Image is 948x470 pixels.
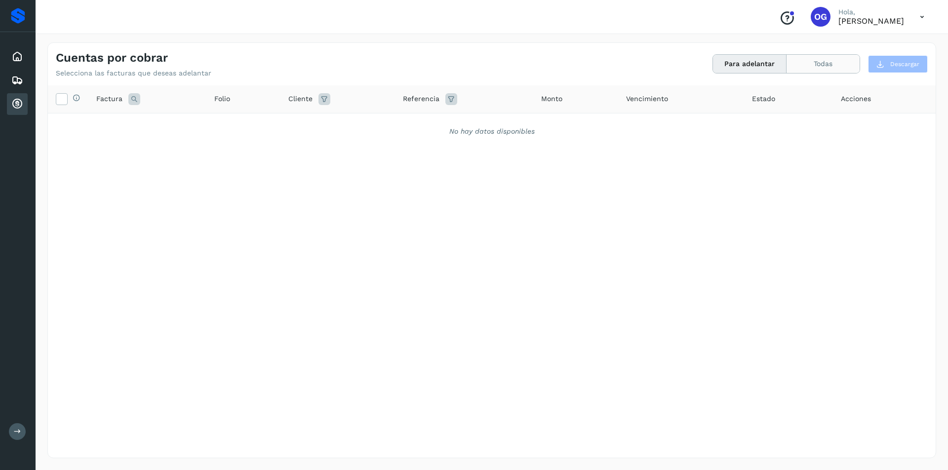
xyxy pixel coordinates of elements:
span: Vencimiento [626,94,668,104]
span: Referencia [403,94,439,104]
div: No hay datos disponibles [61,126,923,137]
span: Folio [214,94,230,104]
p: Hola, [838,8,904,16]
span: Estado [752,94,775,104]
span: Monto [541,94,562,104]
button: Descargar [868,55,928,73]
div: Embarques [7,70,28,91]
span: Acciones [841,94,871,104]
div: Cuentas por cobrar [7,93,28,115]
button: Para adelantar [713,55,787,73]
p: Selecciona las facturas que deseas adelantar [56,69,211,77]
h4: Cuentas por cobrar [56,51,168,65]
span: Descargar [890,60,919,69]
p: OSCAR GUZMAN LOPEZ [838,16,904,26]
span: Cliente [288,94,313,104]
div: Inicio [7,46,28,68]
span: Factura [96,94,122,104]
button: Todas [787,55,860,73]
